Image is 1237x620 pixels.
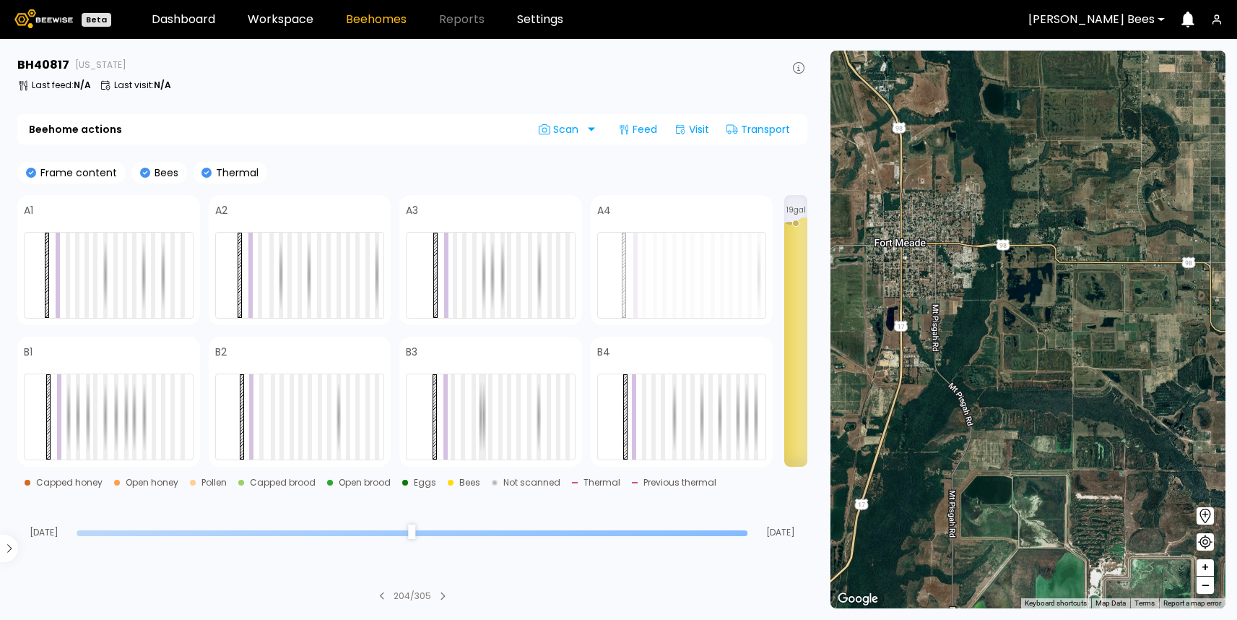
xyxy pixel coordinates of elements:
[406,205,418,215] h4: A3
[643,478,716,487] div: Previous thermal
[114,81,171,90] p: Last visit :
[1134,599,1155,607] a: Terms (opens in new tab)
[1095,598,1126,608] button: Map Data
[834,590,882,608] a: Open this area in Google Maps (opens a new window)
[754,528,807,537] span: [DATE]
[152,14,215,25] a: Dashboard
[517,14,563,25] a: Settings
[597,347,610,357] h4: B4
[414,478,436,487] div: Eggs
[612,118,663,141] div: Feed
[215,347,227,357] h4: B2
[1197,577,1214,594] button: –
[150,168,178,178] p: Bees
[32,81,91,90] p: Last feed :
[250,478,316,487] div: Capped brood
[346,14,407,25] a: Beehomes
[503,478,560,487] div: Not scanned
[1201,559,1210,577] span: +
[29,124,122,134] b: Beehome actions
[215,205,227,215] h4: A2
[1197,559,1214,577] button: +
[82,13,111,27] div: Beta
[17,528,71,537] span: [DATE]
[459,478,480,487] div: Bees
[1025,598,1087,608] button: Keyboard shortcuts
[539,124,583,135] span: Scan
[126,478,178,487] div: Open honey
[583,478,620,487] div: Thermal
[439,14,485,25] span: Reports
[1163,599,1221,607] a: Report a map error
[36,478,103,487] div: Capped honey
[406,347,417,357] h4: B3
[834,590,882,608] img: Google
[154,79,171,91] b: N/A
[14,9,73,28] img: Beewise logo
[597,205,611,215] h4: A4
[1202,577,1210,595] span: –
[74,79,91,91] b: N/A
[36,168,117,178] p: Frame content
[17,59,69,71] h3: BH 40817
[669,118,715,141] div: Visit
[75,61,126,69] span: [US_STATE]
[339,478,391,487] div: Open brood
[201,478,227,487] div: Pollen
[394,590,431,603] div: 204 / 305
[721,118,796,141] div: Transport
[248,14,313,25] a: Workspace
[24,347,32,357] h4: B1
[24,205,33,215] h4: A1
[786,207,806,214] span: 19 gal
[212,168,259,178] p: Thermal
